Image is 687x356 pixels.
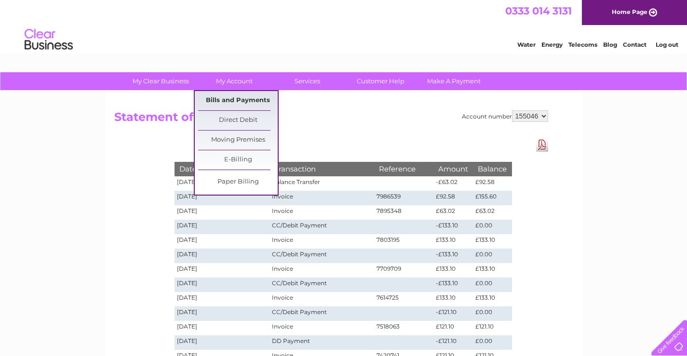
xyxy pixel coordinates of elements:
[198,172,278,192] a: Paper Billing
[473,162,512,176] th: Balance
[568,41,597,48] a: Telecoms
[175,191,270,205] td: [DATE]
[433,277,473,292] td: -£133.10
[269,191,374,205] td: Invoice
[433,335,473,350] td: -£121.10
[433,321,473,335] td: £121.10
[175,162,270,176] th: Date
[414,72,494,90] a: Make A Payment
[473,191,512,205] td: £155.60
[269,263,374,277] td: Invoice
[473,321,512,335] td: £121.10
[374,162,434,176] th: Reference
[175,176,270,191] td: [DATE]
[198,131,278,150] a: Moving Premises
[198,91,278,110] a: Bills and Payments
[175,205,270,220] td: [DATE]
[268,72,347,90] a: Services
[269,306,374,321] td: CC/Debit Payment
[473,263,512,277] td: £133.10
[175,249,270,263] td: [DATE]
[175,277,270,292] td: [DATE]
[198,150,278,170] a: E-Billing
[269,335,374,350] td: DD Payment
[433,162,473,176] th: Amount
[473,234,512,249] td: £133.10
[473,277,512,292] td: £0.00
[194,72,274,90] a: My Account
[374,191,434,205] td: 7986539
[175,220,270,234] td: [DATE]
[269,220,374,234] td: CC/Debit Payment
[433,263,473,277] td: £133.10
[175,306,270,321] td: [DATE]
[433,205,473,220] td: £63.02
[433,292,473,306] td: £133.10
[175,335,270,350] td: [DATE]
[24,25,73,54] img: logo.png
[269,176,374,191] td: Balance Transfer
[473,249,512,263] td: £0.00
[198,111,278,130] a: Direct Debit
[175,234,270,249] td: [DATE]
[374,234,434,249] td: 7803195
[269,205,374,220] td: Invoice
[269,292,374,306] td: Invoice
[374,205,434,220] td: 7895348
[374,292,434,306] td: 7614725
[341,72,420,90] a: Customer Help
[269,162,374,176] th: Transaction
[433,191,473,205] td: £92.58
[462,110,548,122] div: Account number
[473,335,512,350] td: £0.00
[269,234,374,249] td: Invoice
[374,321,434,335] td: 7518063
[536,138,548,152] a: Download Pdf
[116,5,572,47] div: Clear Business is a trading name of Verastar Limited (registered in [GEOGRAPHIC_DATA] No. 3667643...
[517,41,536,48] a: Water
[114,110,548,129] h2: Statement of Accounts
[433,249,473,263] td: -£133.10
[269,321,374,335] td: Invoice
[433,234,473,249] td: £133.10
[656,41,678,48] a: Log out
[473,306,512,321] td: £0.00
[433,220,473,234] td: -£133.10
[623,41,647,48] a: Contact
[541,41,563,48] a: Energy
[175,292,270,306] td: [DATE]
[175,321,270,335] td: [DATE]
[269,277,374,292] td: CC/Debit Payment
[433,306,473,321] td: -£121.10
[175,263,270,277] td: [DATE]
[269,249,374,263] td: CC/Debit Payment
[374,263,434,277] td: 7709709
[473,220,512,234] td: £0.00
[603,41,617,48] a: Blog
[121,72,201,90] a: My Clear Business
[505,5,572,17] a: 0333 014 3131
[473,205,512,220] td: £63.02
[473,176,512,191] td: £92.58
[473,292,512,306] td: £133.10
[433,176,473,191] td: -£63.02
